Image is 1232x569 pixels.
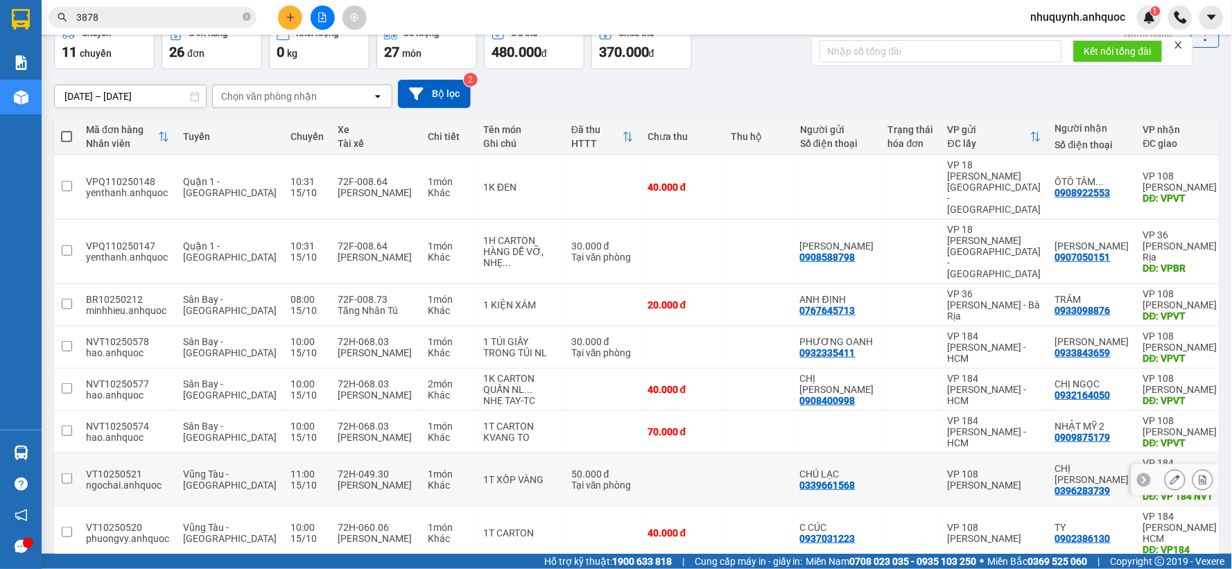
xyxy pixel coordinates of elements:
span: 26 [169,44,184,60]
span: 27 [384,44,399,60]
div: hao.anhquoc [86,432,169,443]
span: ... [503,257,511,268]
div: CHÚ LẠC [800,469,874,480]
div: 1T CARTON KVANG TO [483,421,557,443]
div: 0937031223 [800,533,856,544]
div: ANH ĐỊNH [800,294,874,305]
div: Sửa đơn hàng [1165,469,1186,490]
div: Khác [428,389,469,401]
div: [PERSON_NAME] [338,187,414,198]
span: chuyến [80,48,112,59]
div: [PERSON_NAME] [338,389,414,401]
div: HÀNG DỄ VỠ, NHẸ TAY [483,246,557,268]
img: warehouse-icon [14,446,28,460]
img: icon-new-feature [1143,11,1156,24]
span: kg [287,48,297,59]
div: 0909875179 [1055,432,1111,443]
div: ngochai.anhquoc [86,480,169,491]
div: [PERSON_NAME] [338,432,414,443]
div: Người gửi [800,124,874,135]
div: Thu hộ [731,131,786,142]
button: Đã thu480.000đ [484,19,584,69]
th: Toggle SortBy [941,119,1048,155]
div: phuongvy.anhquoc [86,533,169,544]
div: 1 món [428,421,469,432]
strong: 0369 525 060 [1028,556,1088,567]
div: 1 món [428,294,469,305]
div: 0907050151 [1055,252,1111,263]
span: ... [1096,176,1104,187]
span: Miền Nam [806,554,977,569]
span: question-circle [15,478,28,491]
div: Tại văn phòng [571,252,634,263]
div: 15/10 [290,480,324,491]
span: Cung cấp máy in - giấy in: [695,554,803,569]
button: file-add [311,6,335,30]
div: 50.000 đ [571,469,634,480]
span: aim [349,12,359,22]
div: yenthanh.anhquoc [86,187,169,198]
div: 1 TÚI GIẤY TRONG TÚI NL [483,336,557,358]
span: close-circle [243,11,251,24]
div: 15/10 [290,533,324,544]
div: Chuyến [290,131,324,142]
div: yenthanh.anhquoc [86,252,169,263]
span: search [58,12,67,22]
div: 70.000 đ [648,426,717,437]
div: NHẬT MỸ 2 [1055,421,1129,432]
div: Khác [428,480,469,491]
div: Tài xế [338,138,414,149]
div: 0396283739 [1055,485,1111,496]
span: | [682,554,684,569]
div: hao.anhquoc [86,389,169,401]
span: | [1098,554,1100,569]
svg: open [372,91,383,102]
div: 15/10 [290,252,324,263]
input: Select a date range. [55,85,206,107]
div: 11:00 [290,469,324,480]
div: NVT10250578 [86,336,169,347]
div: 1H CARTON [483,235,557,246]
span: Sân Bay - [GEOGRAPHIC_DATA] [183,336,277,358]
span: 11 [62,44,77,60]
div: 20.000 đ [648,299,717,310]
div: CHỊ THẢO [800,373,874,395]
button: Khối lượng0kg [269,19,370,69]
div: VP 108 [PERSON_NAME] [948,522,1041,544]
div: 0902386130 [1055,533,1111,544]
span: plus [286,12,295,22]
div: [PERSON_NAME] [338,533,414,544]
div: 1 món [428,240,469,252]
div: 08:00 [290,294,324,305]
div: 15/10 [290,432,324,443]
div: ANH CƯỜNG [800,240,874,252]
button: aim [342,6,367,30]
button: caret-down [1199,6,1224,30]
div: 15/10 [290,305,324,316]
div: 2 món [428,378,469,389]
span: file-add [318,12,327,22]
span: 480.000 [492,44,541,60]
div: [PERSON_NAME] [338,480,414,491]
span: đơn [187,48,205,59]
div: Số điện thoại [800,138,874,149]
div: Khác [428,187,469,198]
div: VT10250521 [86,469,169,480]
sup: 2 [464,73,478,87]
span: ⚪️ [980,559,984,564]
div: BR10250212 [86,294,169,305]
div: 72H-068.03 [338,336,414,347]
div: 0339661568 [800,480,856,491]
span: món [402,48,422,59]
div: Chi tiết [428,131,469,142]
div: 72F-008.64 [338,240,414,252]
div: C VÂN [1055,336,1129,347]
button: Chuyến11chuyến [54,19,155,69]
div: Số điện thoại [1055,139,1129,150]
div: 0908400998 [800,395,856,406]
button: Số lượng27món [376,19,477,69]
span: Hỗ trợ kỹ thuật: [544,554,672,569]
span: đ [541,48,547,59]
div: VP 184 [PERSON_NAME] - HCM [948,331,1041,364]
div: 0933098876 [1055,305,1111,316]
